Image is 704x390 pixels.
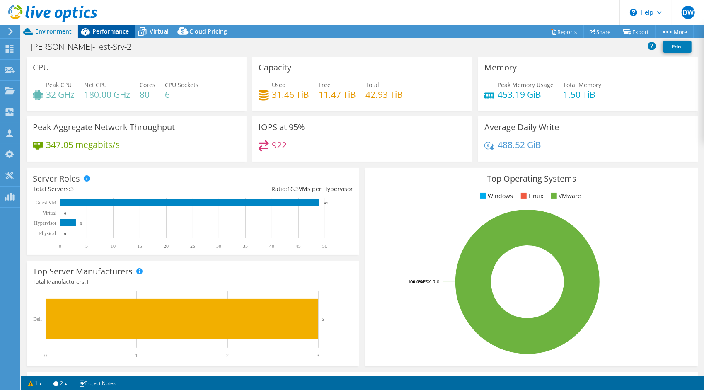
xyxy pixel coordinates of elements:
[43,210,57,216] text: Virtual
[484,123,559,132] h3: Average Daily Write
[322,243,327,249] text: 50
[135,353,138,359] text: 1
[111,243,116,249] text: 10
[663,41,692,53] a: Print
[33,277,353,286] h4: Total Manufacturers:
[296,243,301,249] text: 45
[549,191,581,201] li: VMware
[22,378,48,388] a: 1
[46,90,75,99] h4: 32 GHz
[64,232,66,236] text: 0
[498,90,554,99] h4: 453.19 GiB
[34,220,56,226] text: Hypervisor
[59,243,61,249] text: 0
[27,42,144,51] h1: [PERSON_NAME]-Test-Srv-2
[226,353,229,359] text: 2
[617,25,656,38] a: Export
[243,243,248,249] text: 35
[140,81,155,89] span: Cores
[478,191,513,201] li: Windows
[33,174,80,183] h3: Server Roles
[70,185,74,193] span: 3
[33,184,193,194] div: Total Servers:
[33,123,175,132] h3: Peak Aggregate Network Throughput
[423,279,439,285] tspan: ESXi 7.0
[190,243,195,249] text: 25
[544,25,584,38] a: Reports
[46,140,120,149] h4: 347.05 megabits/s
[193,184,353,194] div: Ratio: VMs per Hypervisor
[150,27,169,35] span: Virtual
[80,221,82,225] text: 3
[365,90,403,99] h4: 42.93 TiB
[324,201,328,205] text: 49
[84,90,130,99] h4: 180.00 GHz
[259,123,305,132] h3: IOPS at 95%
[322,317,325,322] text: 3
[365,81,379,89] span: Total
[682,6,695,19] span: DW
[408,279,423,285] tspan: 100.0%
[498,81,554,89] span: Peak Memory Usage
[35,27,72,35] span: Environment
[498,140,541,149] h4: 488.52 GiB
[84,81,107,89] span: Net CPU
[563,81,601,89] span: Total Memory
[48,378,73,388] a: 2
[269,243,274,249] text: 40
[216,243,221,249] text: 30
[319,90,356,99] h4: 11.47 TiB
[85,243,88,249] text: 5
[630,9,637,16] svg: \n
[137,243,142,249] text: 15
[165,81,198,89] span: CPU Sockets
[272,81,286,89] span: Used
[272,140,287,150] h4: 922
[33,63,49,72] h3: CPU
[92,27,129,35] span: Performance
[44,353,47,359] text: 0
[39,230,56,236] text: Physical
[164,243,169,249] text: 20
[140,90,155,99] h4: 80
[36,200,56,206] text: Guest VM
[33,316,42,322] text: Dell
[519,191,544,201] li: Linux
[317,353,319,359] text: 3
[189,27,227,35] span: Cloud Pricing
[86,278,89,286] span: 1
[287,185,299,193] span: 16.3
[655,25,694,38] a: More
[484,63,517,72] h3: Memory
[272,90,309,99] h4: 31.46 TiB
[46,81,72,89] span: Peak CPU
[259,63,291,72] h3: Capacity
[371,174,692,183] h3: Top Operating Systems
[73,378,121,388] a: Project Notes
[319,81,331,89] span: Free
[583,25,617,38] a: Share
[563,90,601,99] h4: 1.50 TiB
[165,90,198,99] h4: 6
[33,267,133,276] h3: Top Server Manufacturers
[64,211,66,216] text: 0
